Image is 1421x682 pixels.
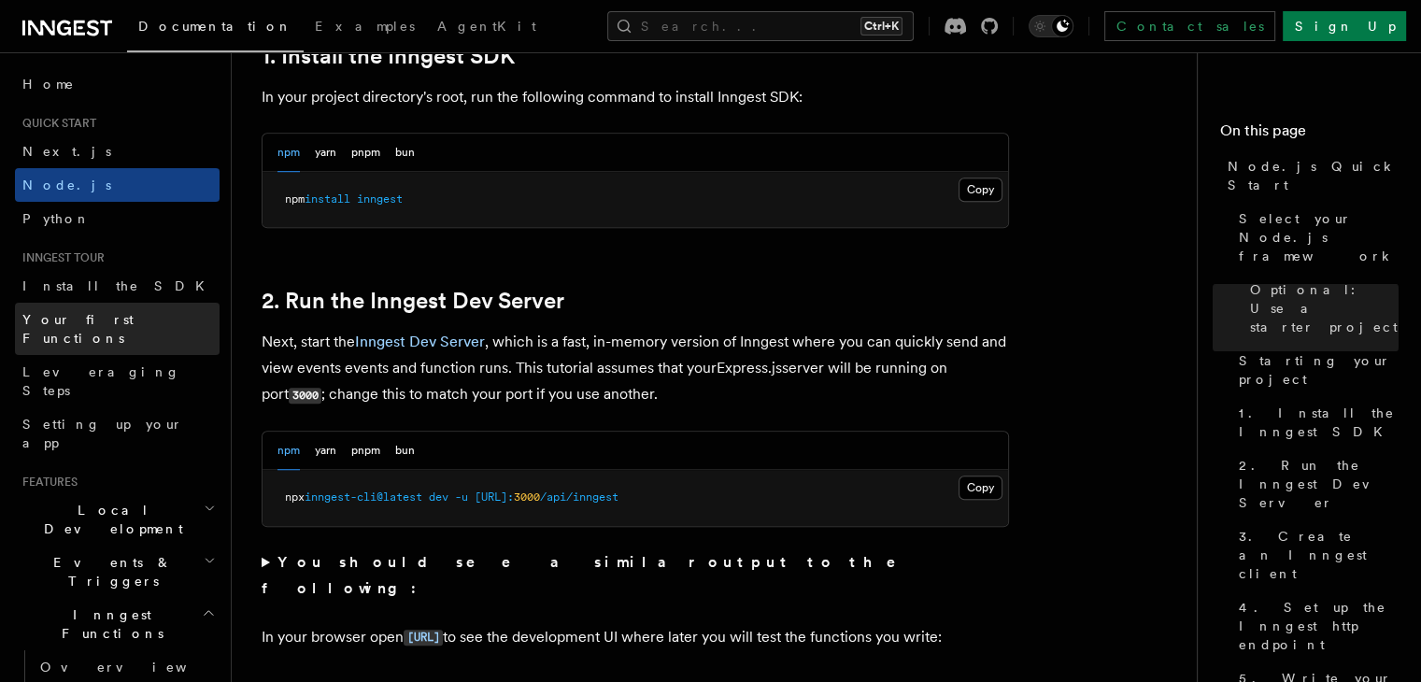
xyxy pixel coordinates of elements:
span: Setting up your app [22,417,183,450]
a: Your first Functions [15,303,220,355]
span: 1. Install the Inngest SDK [1239,404,1399,441]
span: Inngest tour [15,250,105,265]
span: Your first Functions [22,312,134,346]
span: Home [22,75,75,93]
a: Contact sales [1104,11,1275,41]
a: Optional: Use a starter project [1243,273,1399,344]
a: Examples [304,6,426,50]
span: Inngest Functions [15,605,202,643]
strong: You should see a similar output to the following: [262,553,922,597]
span: 2. Run the Inngest Dev Server [1239,456,1399,512]
a: AgentKit [426,6,547,50]
span: Node.js [22,178,111,192]
p: In your browser open to see the development UI where later you will test the functions you write: [262,624,1009,651]
button: Toggle dark mode [1029,15,1073,37]
span: Documentation [138,19,292,34]
span: Next.js [22,144,111,159]
a: Home [15,67,220,101]
a: 2. Run the Inngest Dev Server [262,288,564,314]
span: Optional: Use a starter project [1250,280,1399,336]
span: Examples [315,19,415,34]
a: Python [15,202,220,235]
span: Quick start [15,116,96,131]
a: Setting up your app [15,407,220,460]
span: Starting your project [1239,351,1399,389]
span: /api/inngest [540,490,618,504]
span: npm [285,192,305,206]
h4: On this page [1220,120,1399,149]
button: bun [395,134,415,172]
span: 3. Create an Inngest client [1239,527,1399,583]
a: Inngest Dev Server [355,333,485,350]
span: Node.js Quick Start [1228,157,1399,194]
a: 2. Run the Inngest Dev Server [1231,448,1399,519]
a: Starting your project [1231,344,1399,396]
button: Inngest Functions [15,598,220,650]
a: Leveraging Steps [15,355,220,407]
button: npm [277,134,300,172]
span: Leveraging Steps [22,364,180,398]
a: Sign Up [1283,11,1406,41]
span: 4. Set up the Inngest http endpoint [1239,598,1399,654]
a: 1. Install the Inngest SDK [1231,396,1399,448]
button: pnpm [351,134,380,172]
span: Features [15,475,78,490]
span: npx [285,490,305,504]
span: Events & Triggers [15,553,204,590]
button: Events & Triggers [15,546,220,598]
button: yarn [315,432,336,470]
span: inngest [357,192,403,206]
a: Node.js [15,168,220,202]
a: Select your Node.js framework [1231,202,1399,273]
button: Copy [959,476,1002,500]
button: Search...Ctrl+K [607,11,914,41]
button: Copy [959,178,1002,202]
kbd: Ctrl+K [860,17,902,36]
span: -u [455,490,468,504]
span: Python [22,211,91,226]
button: bun [395,432,415,470]
span: Install the SDK [22,278,216,293]
button: yarn [315,134,336,172]
code: [URL] [404,630,443,646]
span: install [305,192,350,206]
code: 3000 [289,388,321,404]
span: Select your Node.js framework [1239,209,1399,265]
button: Local Development [15,493,220,546]
button: npm [277,432,300,470]
span: inngest-cli@latest [305,490,422,504]
a: [URL] [404,628,443,646]
p: Next, start the , which is a fast, in-memory version of Inngest where you can quickly send and vi... [262,329,1009,408]
a: 3. Create an Inngest client [1231,519,1399,590]
a: 1. Install the Inngest SDK [262,43,515,69]
span: AgentKit [437,19,536,34]
span: dev [429,490,448,504]
span: 3000 [514,490,540,504]
button: pnpm [351,432,380,470]
a: Next.js [15,135,220,168]
a: 4. Set up the Inngest http endpoint [1231,590,1399,661]
a: Install the SDK [15,269,220,303]
span: [URL]: [475,490,514,504]
a: Node.js Quick Start [1220,149,1399,202]
p: In your project directory's root, run the following command to install Inngest SDK: [262,84,1009,110]
a: Documentation [127,6,304,52]
span: Local Development [15,501,204,538]
span: Overview [40,660,233,675]
summary: You should see a similar output to the following: [262,549,1009,602]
